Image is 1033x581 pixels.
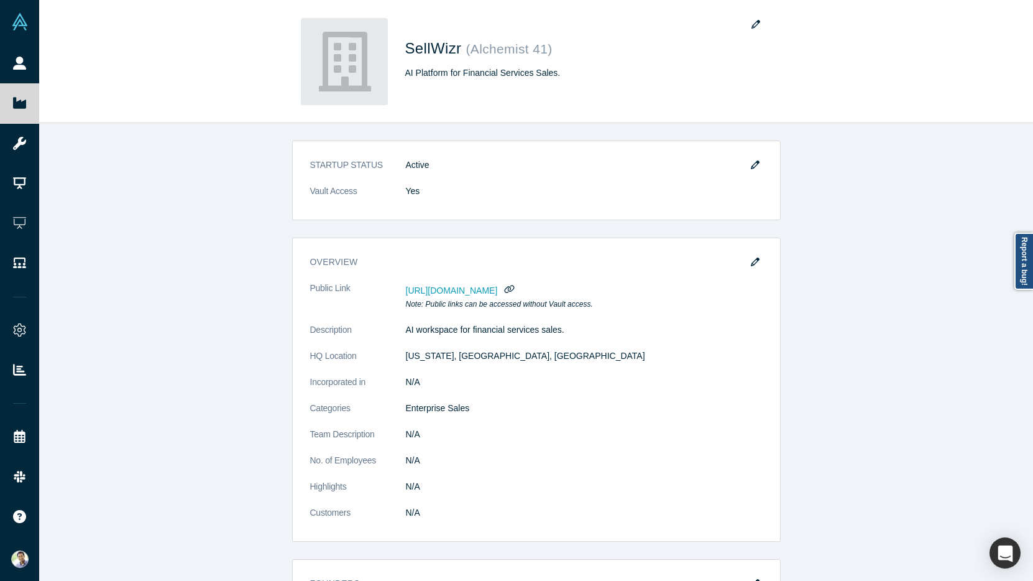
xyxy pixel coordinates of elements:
p: AI workspace for financial services sales. [406,323,763,337]
em: Note: Public links can be accessed without Vault access. [406,300,593,309]
span: Enterprise Sales [406,403,470,413]
img: Alchemist Vault Logo [11,13,29,30]
div: AI Platform for Financial Services Sales. [405,67,753,80]
img: Ravi Belani's Account [11,551,29,568]
img: SellWizr's Logo [301,18,388,105]
dd: N/A [406,480,763,493]
dt: Categories [310,402,406,428]
dt: Vault Access [310,185,406,211]
dt: HQ Location [310,350,406,376]
dd: [US_STATE], [GEOGRAPHIC_DATA], [GEOGRAPHIC_DATA] [406,350,763,363]
dd: Active [406,159,763,172]
dd: N/A [406,428,763,441]
dt: Description [310,323,406,350]
dt: Highlights [310,480,406,506]
span: [URL][DOMAIN_NAME] [406,286,498,295]
dd: N/A [406,454,763,467]
small: ( Alchemist 41 ) [466,42,552,56]
dt: No. of Employees [310,454,406,480]
dt: Customers [310,506,406,532]
span: SellWizr [405,40,466,57]
dd: N/A [406,506,763,519]
dd: Yes [406,185,763,198]
a: Report a bug! [1014,233,1033,290]
h3: overview [310,256,745,269]
dt: Incorporated in [310,376,406,402]
dt: Team Description [310,428,406,454]
dd: N/A [406,376,763,389]
dt: STARTUP STATUS [310,159,406,185]
span: Public Link [310,282,351,295]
